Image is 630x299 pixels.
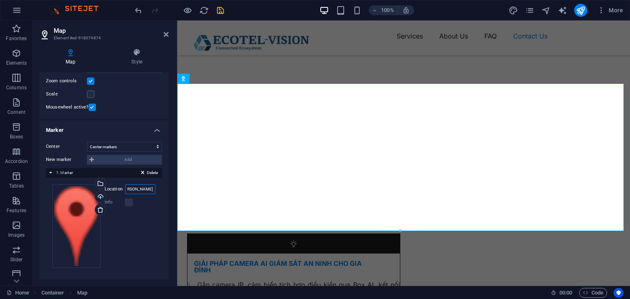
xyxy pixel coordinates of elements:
[54,34,152,42] h3: Element #ed-918074874
[47,5,109,15] img: Editor Logo
[46,76,87,86] label: Zoom controls
[147,169,158,177] span: Delete
[139,169,160,177] button: Delete
[39,48,105,66] h4: Map
[583,288,603,298] span: Code
[9,183,24,189] p: Tables
[105,184,125,194] label: Location
[183,5,192,15] button: Click here to leave preview mode and continue editing
[6,84,27,91] p: Columns
[558,5,568,15] button: text_generator
[509,6,518,15] i: Design (Ctrl+Alt+Y)
[125,184,155,194] input: Location...
[7,288,29,298] a: Click to cancel selection. Double-click to open Pages
[614,288,623,298] button: Usercentrics
[77,288,87,298] span: Click to select. Double-click to edit
[10,134,23,140] p: Boxes
[558,6,567,15] i: AI Writer
[565,290,566,296] span: :
[5,158,28,165] p: Accordion
[52,184,100,268] div: Select files from the file manager, stock photos, or upload file(s)
[8,232,25,238] p: Images
[39,120,169,135] h4: Marker
[6,35,27,42] p: Favorites
[41,288,87,298] nav: breadcrumb
[579,288,607,298] button: Code
[46,142,87,152] label: Center
[133,5,143,15] button: undo
[46,89,87,99] label: Scale
[46,102,89,112] label: Mousewheel active?
[10,256,23,263] p: Slider
[216,6,225,15] i: Save (Ctrl+S)
[559,288,572,298] span: 00 00
[105,197,125,207] label: Info
[509,5,518,15] button: design
[46,155,87,165] label: New marker
[594,4,626,17] button: More
[369,5,398,15] button: 100%
[199,5,209,15] button: reload
[215,5,225,15] button: save
[402,7,410,14] i: On resize automatically adjust zoom level to fit chosen device.
[199,6,209,15] i: Reload page
[381,5,394,15] h6: 100%
[41,288,64,298] span: Click to select. Double-click to edit
[574,4,587,17] button: publish
[576,6,585,15] i: Publish
[7,109,25,116] p: Content
[541,6,551,15] i: Navigator
[525,6,534,15] i: Pages (Ctrl+Alt+S)
[541,5,551,15] button: navigator
[551,288,573,298] h6: Session time
[6,60,27,66] p: Elements
[134,6,143,15] i: Undo: Change marker (Ctrl+Z)
[56,170,73,175] span: 1. Marker
[597,6,623,14] span: More
[7,207,26,214] p: Features
[525,5,535,15] button: pages
[54,27,169,34] h2: Map
[105,48,169,66] h4: Style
